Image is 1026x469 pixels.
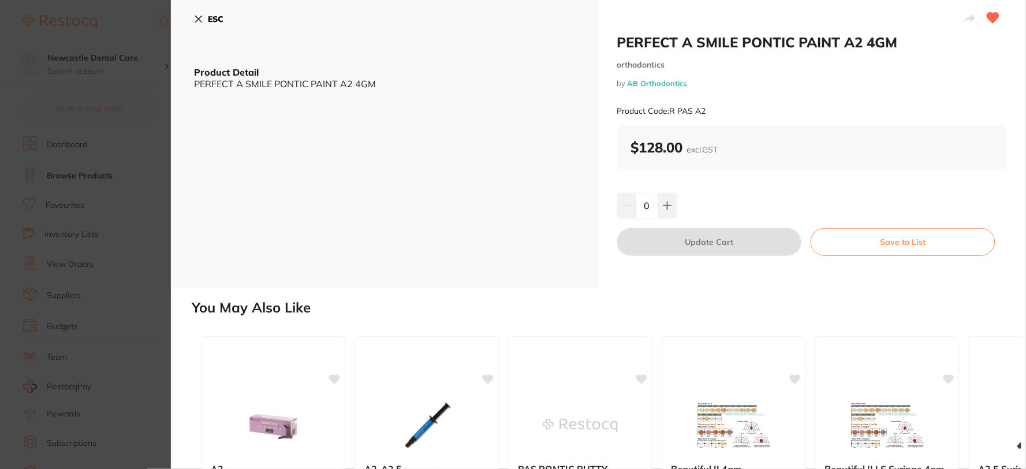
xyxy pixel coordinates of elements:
[617,228,802,256] button: Update Cart
[631,139,718,156] b: $128.00
[617,60,1008,70] small: orthodontics
[687,144,718,155] span: excl. GST
[811,228,995,256] button: Save to List
[628,79,687,88] a: AB Orthodontics
[194,79,576,89] div: PERFECT A SMILE PONTIC PAINT A2 4GM
[543,397,618,455] img: PAS PONTIC PUTTY
[617,33,1008,51] h2: PERFECT A SMILE PONTIC PAINT A2 4GM
[236,397,311,455] img: A2
[208,14,223,24] b: ESC
[617,79,1008,88] small: by
[192,300,1021,316] h2: You May Also Like
[389,397,464,455] img: A2-A2.5
[617,106,706,116] small: Product Code: R PAS A2
[194,9,223,29] button: ESC
[850,397,925,455] img: Beautiful II LS Syringe 4gm
[194,66,259,78] b: Product Detail
[696,397,771,455] img: Beautiful II 4gm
